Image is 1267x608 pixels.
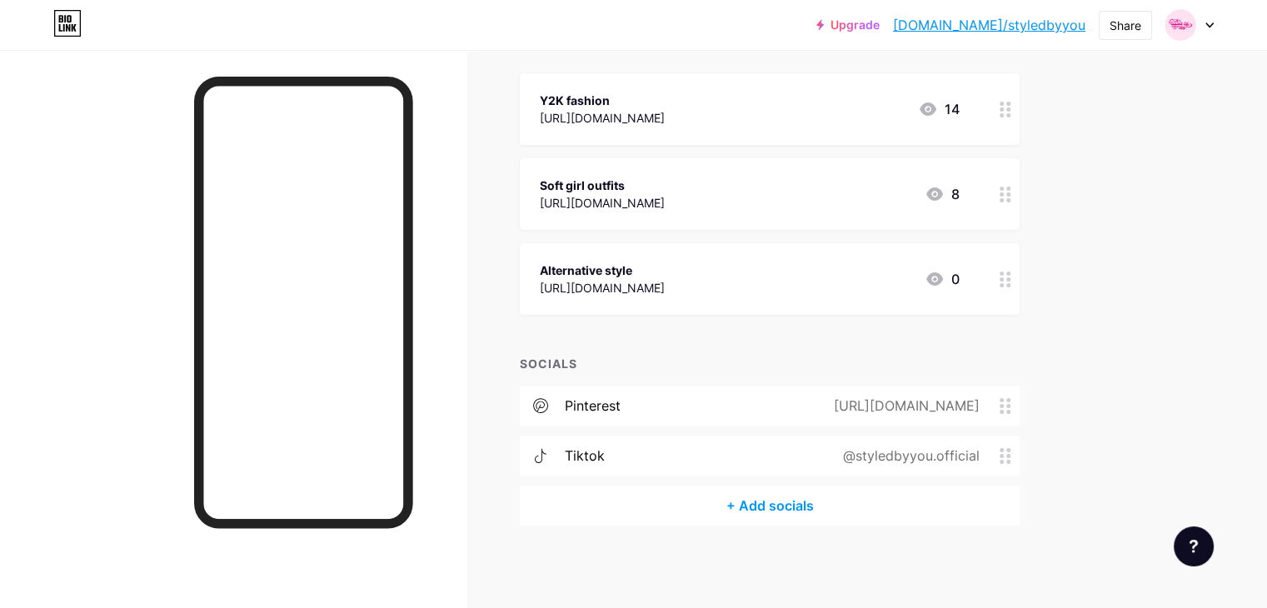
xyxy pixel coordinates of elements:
div: 8 [925,184,960,204]
div: Y2K fashion [540,92,665,109]
div: SOCIALS [520,355,1020,372]
img: styledbyyou [1165,9,1196,41]
div: pinterest [565,396,621,416]
div: @styledbyyou.official [816,446,1000,466]
div: [URL][DOMAIN_NAME] [540,194,665,212]
div: [URL][DOMAIN_NAME] [807,396,1000,416]
div: 14 [918,99,960,119]
a: [DOMAIN_NAME]/styledbyyou [893,15,1085,35]
a: Upgrade [816,18,880,32]
div: [URL][DOMAIN_NAME] [540,279,665,297]
div: tiktok [565,446,605,466]
div: [URL][DOMAIN_NAME] [540,109,665,127]
div: 0 [925,269,960,289]
div: Share [1110,17,1141,34]
div: Soft girl outfits [540,177,665,194]
div: Alternative style [540,262,665,279]
div: + Add socials [520,486,1020,526]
